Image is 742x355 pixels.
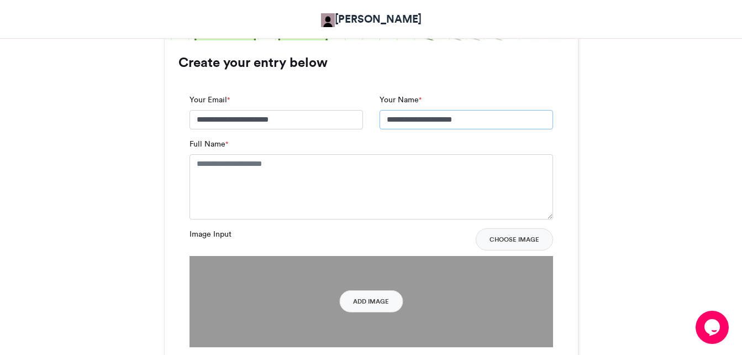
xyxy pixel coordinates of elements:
a: [PERSON_NAME] [321,11,422,27]
img: Adetokunbo Adeyanju [321,13,335,27]
button: Choose Image [476,228,553,250]
label: Image Input [190,228,231,240]
h3: Create your entry below [178,56,564,69]
iframe: chat widget [696,311,731,344]
label: Your Email [190,94,230,106]
button: Add Image [339,290,403,312]
label: Full Name [190,138,228,150]
label: Your Name [380,94,422,106]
